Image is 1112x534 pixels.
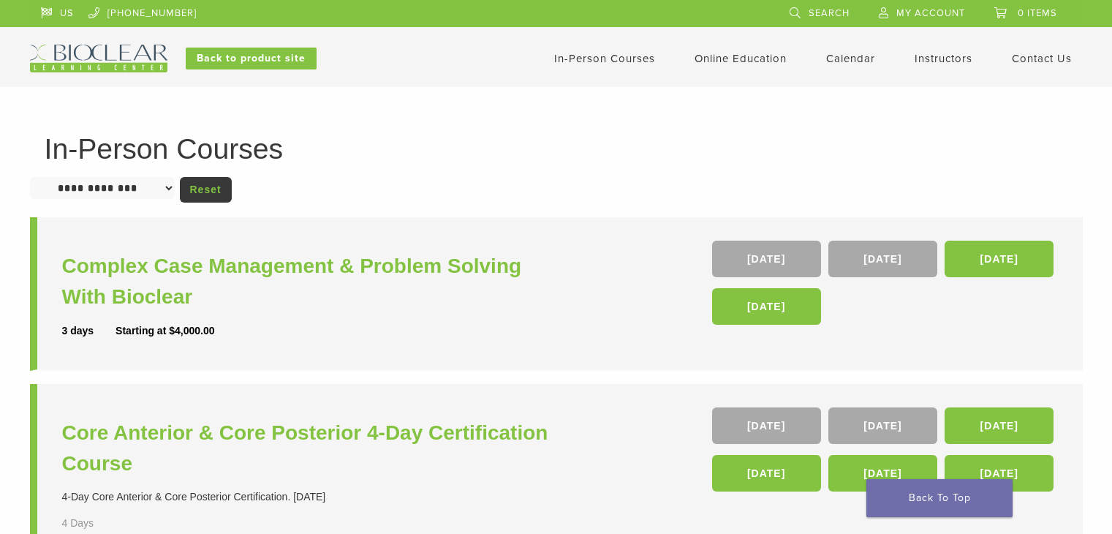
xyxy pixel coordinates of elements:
div: , , , [712,241,1058,332]
a: [DATE] [712,455,821,492]
a: [DATE] [828,407,937,444]
a: Back To Top [866,479,1013,517]
div: Starting at $4,000.00 [116,323,214,339]
a: [DATE] [945,455,1054,492]
div: 4-Day Core Anterior & Core Posterior Certification. [DATE] [62,489,560,505]
a: In-Person Courses [554,52,655,65]
a: Contact Us [1012,52,1072,65]
a: [DATE] [712,407,821,444]
span: Search [809,7,850,19]
a: [DATE] [945,407,1054,444]
div: 3 days [62,323,116,339]
a: Core Anterior & Core Posterior 4-Day Certification Course [62,418,560,479]
a: [DATE] [828,241,937,277]
a: [DATE] [828,455,937,492]
a: Reset [180,177,232,203]
a: Complex Case Management & Problem Solving With Bioclear [62,251,560,312]
span: My Account [896,7,965,19]
a: [DATE] [712,288,821,325]
img: Bioclear [30,45,167,72]
span: 0 items [1018,7,1057,19]
a: [DATE] [945,241,1054,277]
a: Back to product site [186,48,317,69]
a: Instructors [915,52,972,65]
a: Online Education [695,52,787,65]
h1: In-Person Courses [45,135,1068,163]
a: [DATE] [712,241,821,277]
a: Calendar [826,52,875,65]
div: 4 Days [62,516,137,531]
div: , , , , , [712,407,1058,499]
